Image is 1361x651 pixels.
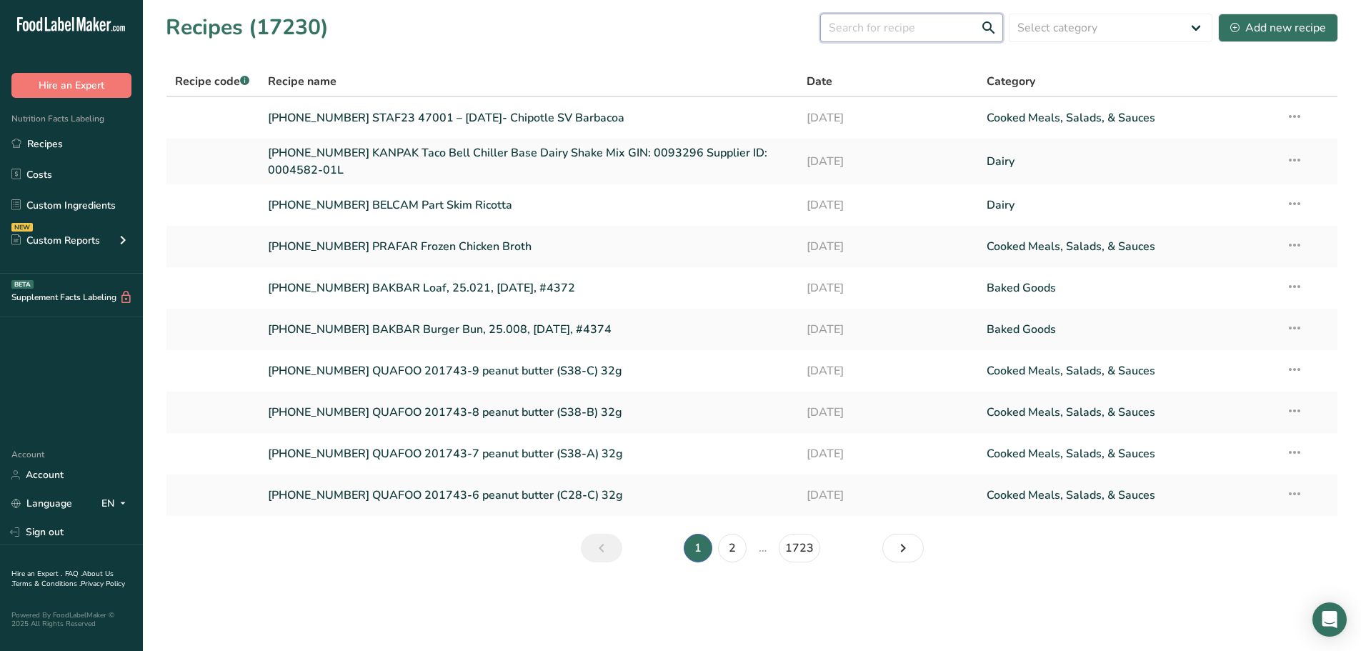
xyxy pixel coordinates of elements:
a: [DATE] [807,314,969,344]
span: Recipe code [175,74,249,89]
a: [DATE] [807,356,969,386]
a: Page 1723. [779,534,820,562]
input: Search for recipe [820,14,1003,42]
a: [PHONE_NUMBER] STAF23 47001 – [DATE]- Chipotle SV Barbacoa [268,103,790,133]
a: Baked Goods [987,314,1269,344]
a: [DATE] [807,190,969,220]
a: Baked Goods [987,273,1269,303]
a: Page 2. [718,534,747,562]
a: [PHONE_NUMBER] BAKBAR Loaf, 25.021, [DATE], #4372 [268,273,790,303]
a: Cooked Meals, Salads, & Sauces [987,439,1269,469]
div: Add new recipe [1230,19,1326,36]
a: [DATE] [807,103,969,133]
a: Cooked Meals, Salads, & Sauces [987,103,1269,133]
a: [DATE] [807,439,969,469]
a: [PHONE_NUMBER] BAKBAR Burger Bun, 25.008, [DATE], #4374 [268,314,790,344]
a: Cooked Meals, Salads, & Sauces [987,356,1269,386]
a: Privacy Policy [81,579,125,589]
a: Cooked Meals, Salads, & Sauces [987,480,1269,510]
span: Recipe name [268,73,336,90]
div: Custom Reports [11,233,100,248]
span: Category [987,73,1035,90]
a: Dairy [987,144,1269,179]
a: [PHONE_NUMBER] QUAFOO 201743-9 peanut butter (S38-C) 32g [268,356,790,386]
a: About Us . [11,569,114,589]
a: Hire an Expert . [11,569,62,579]
div: BETA [11,280,34,289]
a: [PHONE_NUMBER] KANPAK Taco Bell Chiller Base Dairy Shake Mix GIN: 0093296 Supplier ID: 0004582-01L [268,144,790,179]
a: Terms & Conditions . [12,579,81,589]
a: [PHONE_NUMBER] QUAFOO 201743-8 peanut butter (S38-B) 32g [268,397,790,427]
a: [PHONE_NUMBER] PRAFAR Frozen Chicken Broth [268,232,790,262]
a: [PHONE_NUMBER] QUAFOO 201743-6 peanut butter (C28-C) 32g [268,480,790,510]
a: FAQ . [65,569,82,579]
a: [DATE] [807,273,969,303]
a: [PHONE_NUMBER] QUAFOO 201743-7 peanut butter (S38-A) 32g [268,439,790,469]
button: Hire an Expert [11,73,131,98]
div: EN [101,495,131,512]
a: [DATE] [807,397,969,427]
a: [DATE] [807,232,969,262]
a: Language [11,491,72,516]
a: [DATE] [807,480,969,510]
a: Cooked Meals, Salads, & Sauces [987,232,1269,262]
button: Add new recipe [1218,14,1338,42]
a: Next page [882,534,924,562]
h1: Recipes (17230) [166,11,329,44]
a: Cooked Meals, Salads, & Sauces [987,397,1269,427]
a: [PHONE_NUMBER] BELCAM Part Skim Ricotta [268,190,790,220]
div: Open Intercom Messenger [1312,602,1347,637]
a: [DATE] [807,144,969,179]
a: Dairy [987,190,1269,220]
div: Powered By FoodLabelMaker © 2025 All Rights Reserved [11,611,131,628]
a: Previous page [581,534,622,562]
span: Date [807,73,832,90]
div: NEW [11,223,33,232]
